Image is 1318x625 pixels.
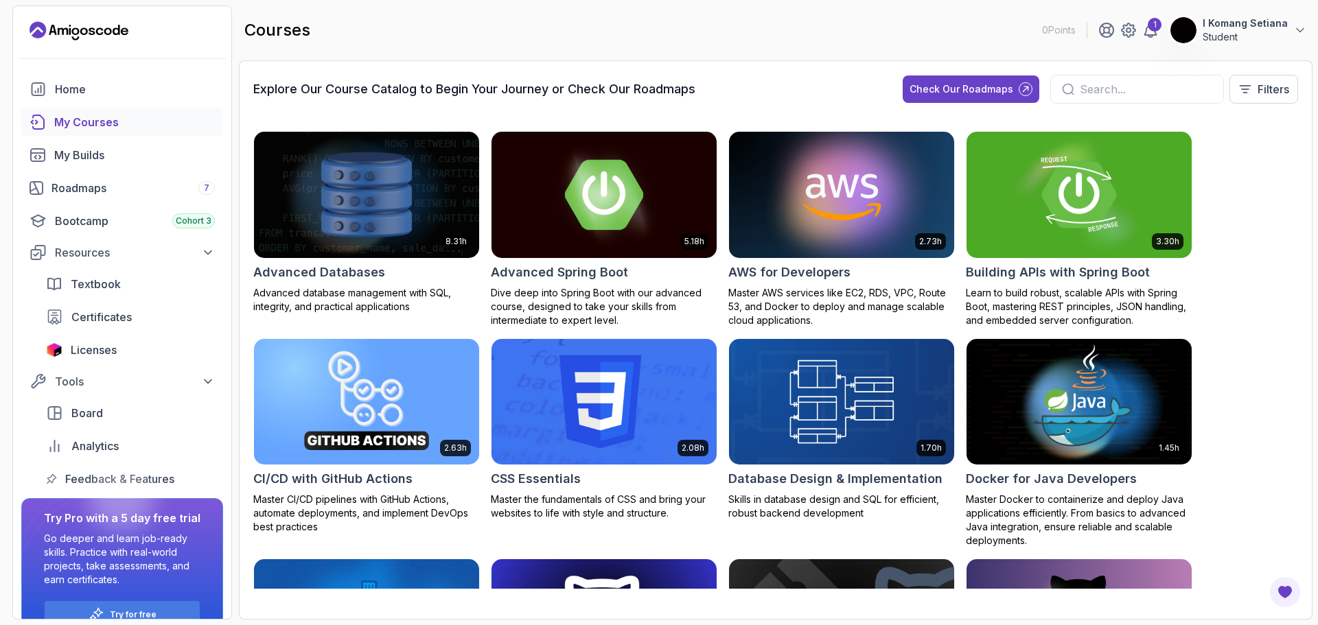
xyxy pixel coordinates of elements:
a: Landing page [30,20,128,42]
div: 1 [1148,18,1161,32]
a: bootcamp [21,207,223,235]
p: Master the fundamentals of CSS and bring your websites to life with style and structure. [491,493,717,520]
div: Tools [55,373,215,390]
img: jetbrains icon [46,343,62,357]
p: 2.73h [919,236,942,247]
a: 1 [1142,22,1159,38]
img: Advanced Spring Boot card [486,128,722,261]
span: Licenses [71,342,117,358]
img: AWS for Developers card [729,132,954,258]
h2: CSS Essentials [491,469,581,488]
p: 2.63h [444,443,467,453]
p: I Komang Setiana [1203,16,1288,30]
a: roadmaps [21,174,223,202]
a: licenses [38,336,223,364]
img: Database Design & Implementation card [729,339,954,465]
div: My Builds [54,147,215,163]
h2: Advanced Spring Boot [491,263,628,282]
input: Search... [1080,81,1212,97]
a: Database Design & Implementation card1.70hDatabase Design & ImplementationSkills in database desi... [728,338,955,521]
a: feedback [38,465,223,493]
img: CSS Essentials card [492,339,717,465]
a: Docker for Java Developers card1.45hDocker for Java DevelopersMaster Docker to containerize and d... [966,338,1192,548]
button: Check Our Roadmaps [903,75,1039,103]
h2: courses [244,19,310,41]
a: courses [21,108,223,136]
button: Resources [21,240,223,265]
div: Home [55,81,215,97]
h3: Explore Our Course Catalog to Begin Your Journey or Check Our Roadmaps [253,80,695,99]
h2: CI/CD with GitHub Actions [253,469,413,488]
span: Feedback & Features [65,471,174,487]
p: Advanced database management with SQL, integrity, and practical applications [253,286,480,314]
a: textbook [38,270,223,298]
p: Master Docker to containerize and deploy Java applications efficiently. From basics to advanced J... [966,493,1192,547]
p: Master AWS services like EC2, RDS, VPC, Route 53, and Docker to deploy and manage scalable cloud ... [728,286,955,327]
img: user profile image [1170,17,1196,43]
p: 1.45h [1159,443,1179,453]
p: Skills in database design and SQL for efficient, robust backend development [728,493,955,520]
img: Advanced Databases card [254,132,479,258]
p: Dive deep into Spring Boot with our advanced course, designed to take your skills from intermedia... [491,286,717,327]
p: Go deeper and learn job-ready skills. Practice with real-world projects, take assessments, and ea... [44,532,200,587]
h2: AWS for Developers [728,263,851,282]
a: Advanced Databases card8.31hAdvanced DatabasesAdvanced database management with SQL, integrity, a... [253,131,480,314]
button: Open Feedback Button [1269,576,1302,609]
div: Check Our Roadmaps [910,82,1013,96]
p: 2.08h [682,443,704,453]
a: certificates [38,303,223,331]
a: Building APIs with Spring Boot card3.30hBuilding APIs with Spring BootLearn to build robust, scal... [966,131,1192,327]
p: 8.31h [446,236,467,247]
h2: Advanced Databases [253,263,385,282]
p: Filters [1258,81,1289,97]
img: Building APIs with Spring Boot card [967,132,1192,258]
h2: Docker for Java Developers [966,469,1137,488]
p: 5.18h [684,236,704,247]
div: Resources [55,244,215,261]
a: Try for free [110,609,157,620]
a: analytics [38,432,223,460]
a: builds [21,141,223,169]
a: CI/CD with GitHub Actions card2.63hCI/CD with GitHub ActionsMaster CI/CD pipelines with GitHub Ac... [253,338,480,534]
div: Roadmaps [51,180,215,196]
button: user profile imageI Komang SetianaStudent [1170,16,1307,44]
p: Master CI/CD pipelines with GitHub Actions, automate deployments, and implement DevOps best pract... [253,493,480,534]
a: home [21,75,223,103]
p: Student [1203,30,1288,44]
span: Board [71,405,103,421]
button: Tools [21,369,223,394]
button: Filters [1229,75,1298,104]
img: Docker for Java Developers card [967,339,1192,465]
a: AWS for Developers card2.73hAWS for DevelopersMaster AWS services like EC2, RDS, VPC, Route 53, a... [728,131,955,327]
span: Textbook [71,276,121,292]
a: Advanced Spring Boot card5.18hAdvanced Spring BootDive deep into Spring Boot with our advanced co... [491,131,717,327]
p: Learn to build robust, scalable APIs with Spring Boot, mastering REST principles, JSON handling, ... [966,286,1192,327]
span: Cohort 3 [176,215,211,226]
h2: Database Design & Implementation [728,469,943,488]
h2: Building APIs with Spring Boot [966,263,1150,282]
img: CI/CD with GitHub Actions card [254,339,479,465]
a: board [38,399,223,427]
p: 1.70h [921,443,942,453]
p: 0 Points [1042,23,1076,37]
div: Bootcamp [55,213,215,229]
div: My Courses [54,114,215,130]
a: CSS Essentials card2.08hCSS EssentialsMaster the fundamentals of CSS and bring your websites to l... [491,338,717,521]
span: Analytics [71,438,119,454]
span: Certificates [71,309,132,325]
p: 3.30h [1156,236,1179,247]
span: 7 [204,182,209,193]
